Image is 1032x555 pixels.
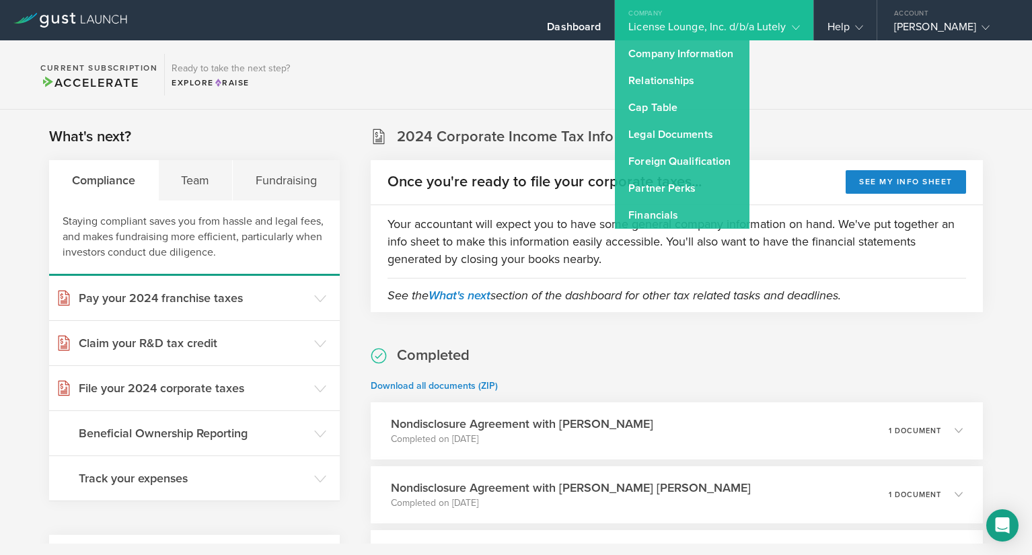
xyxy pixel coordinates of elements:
h3: Pay your 2024 franchise taxes [79,289,307,307]
h3: Beneficial Ownership Reporting [79,424,307,442]
div: Compliance [49,160,159,200]
em: See the section of the dashboard for other tax related tasks and deadlines. [388,288,841,303]
div: Fundraising [233,160,340,200]
div: Ready to take the next step?ExploreRaise [164,54,297,96]
a: Download all documents (ZIP) [371,380,498,392]
button: See my info sheet [846,170,966,194]
p: Completed on [DATE] [391,496,751,510]
p: Your accountant will expect you to have some general company information on hand. We've put toget... [388,215,966,268]
p: Completed on [DATE] [391,433,653,446]
div: License Lounge, Inc. d/b/a Lutely [628,20,799,40]
a: What's next [429,288,490,303]
span: Raise [214,78,250,87]
h2: 2024 Corporate Income Tax Info [397,127,614,147]
h3: Ready to take the next step? [172,64,290,73]
h3: Track your expenses [79,470,307,487]
h3: File your 2024 corporate taxes [79,379,307,397]
h2: Once you're ready to file your corporate taxes... [388,172,702,192]
h2: What's next? [49,127,131,147]
h3: Nondisclosure Agreement with [PERSON_NAME] [391,415,653,433]
h2: Current Subscription [40,64,157,72]
span: Accelerate [40,75,139,90]
div: Open Intercom Messenger [986,509,1019,542]
p: 1 document [889,491,941,498]
div: Dashboard [547,20,601,40]
div: Help [827,20,863,40]
div: Team [159,160,233,200]
div: Explore [172,77,290,89]
h3: Claim your R&D tax credit [79,334,307,352]
p: 1 document [889,427,941,435]
div: [PERSON_NAME] [894,20,1008,40]
div: Staying compliant saves you from hassle and legal fees, and makes fundraising more efficient, par... [49,200,340,276]
h2: Completed [397,346,470,365]
h3: Nondisclosure Agreement with [PERSON_NAME] [PERSON_NAME] [391,479,751,496]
